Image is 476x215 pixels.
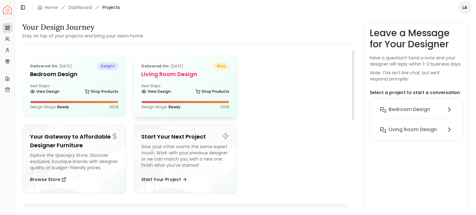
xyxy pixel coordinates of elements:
button: Start Your Project [141,173,187,186]
a: Start Your Next ProjectGive your other rooms the same expert touch. Work with your previous desig... [134,125,237,193]
button: Bedroom Design [375,103,458,123]
h5: Your Gateway to Affordable Designer Furniture [30,132,118,150]
a: View Design [30,87,59,96]
div: Next Steps: [141,84,230,96]
span: bliss [213,62,229,70]
nav: breadcrumb [37,4,120,11]
p: 100 % [109,105,118,110]
a: Home [45,4,58,11]
a: Dashboard [68,4,92,11]
p: Design Stage: [30,105,69,110]
h3: Your Design Journey [22,22,143,32]
span: delight [97,62,118,70]
span: Ready [169,104,180,110]
span: Projects [103,4,120,11]
h6: Living Room Design [389,126,437,133]
p: Select a project to start a conversation [370,89,460,96]
div: Give your other rooms the same expert touch. Work with your previous designer or we can match you... [141,144,230,171]
small: Stay on top of your projects and bring your vision home [22,33,143,39]
button: Browse Store [30,173,66,186]
a: View Design [141,87,171,96]
p: Have a question? Send a note and your designer will reply within 1–2 business days. [370,55,463,67]
button: LA [459,1,471,14]
a: Shop Products [85,87,118,96]
span: Ready [57,104,69,110]
p: Note: This isn’t live chat, but we’ll respond promptly. [370,70,463,82]
div: Explore the Spacejoy Store. Discover exclusive, boutique brands with designer quality at budget-f... [30,152,118,171]
img: Spacejoy Logo [3,6,12,14]
a: Your Gateway to Affordable Designer FurnitureExplore the Spacejoy Store. Discover exclusive, bout... [22,125,126,193]
a: Spacejoy [3,6,12,14]
h6: Bedroom Design [389,106,430,113]
b: Delivered on: [30,63,59,69]
div: Next Steps: [30,84,118,96]
p: Design Stage: [141,105,180,110]
button: Living Room Design [375,123,458,136]
b: Delivered on: [141,63,170,69]
h5: Bedroom Design [30,70,118,79]
p: 100 % [220,105,229,110]
span: LA [459,2,470,13]
p: [DATE] [30,62,72,70]
h5: Living Room Design [141,70,230,79]
p: [DATE] [141,62,183,70]
h3: Leave a Message for Your Designer [370,28,463,50]
a: Shop Products [196,87,229,96]
h5: Start Your Next Project [141,132,230,141]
